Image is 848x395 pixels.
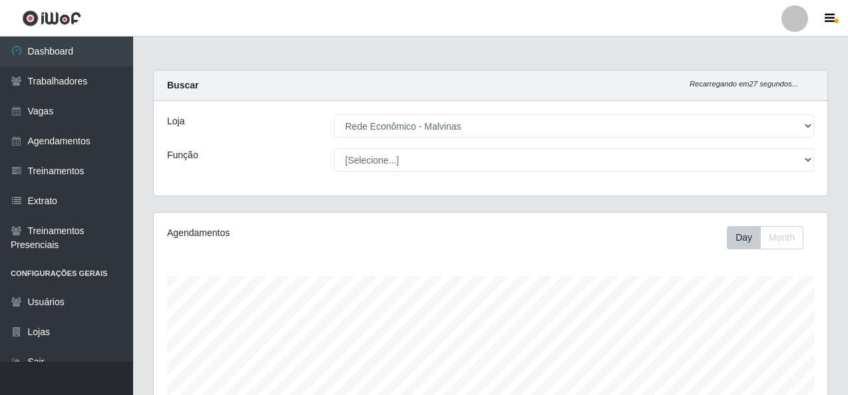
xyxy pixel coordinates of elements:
img: CoreUI Logo [22,10,81,27]
i: Recarregando em 27 segundos... [690,80,798,88]
div: Toolbar with button groups [727,226,814,249]
div: Agendamentos [167,226,425,240]
label: Loja [167,114,184,128]
div: First group [727,226,803,249]
strong: Buscar [167,80,198,90]
label: Função [167,148,198,162]
button: Day [727,226,761,249]
button: Month [760,226,803,249]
